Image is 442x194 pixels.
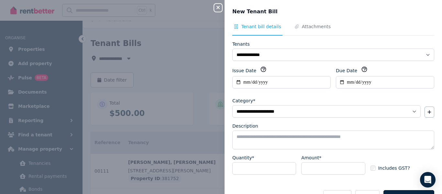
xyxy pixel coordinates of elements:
[232,67,256,74] label: Issue Date
[232,154,254,161] label: Quantity*
[370,165,376,171] input: Includes GST?
[232,41,250,47] label: Tenants
[241,23,281,30] span: Tenant bill details
[420,172,436,188] div: Open Intercom Messenger
[232,123,258,129] label: Description
[232,97,255,104] label: Category*
[378,165,410,171] span: Includes GST?
[232,23,434,36] nav: Tabs
[301,154,321,161] label: Amount*
[232,8,278,16] span: New Tenant Bill
[302,23,331,30] span: Attachments
[336,67,357,74] label: Due Date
